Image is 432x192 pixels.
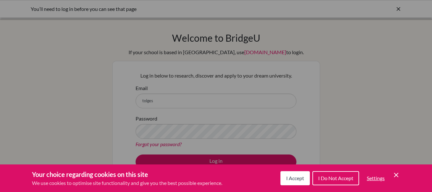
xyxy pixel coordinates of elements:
[286,175,304,181] span: I Accept
[32,179,222,187] p: We use cookies to optimise site functionality and give you the best possible experience.
[280,171,310,185] button: I Accept
[367,175,385,181] span: Settings
[362,172,390,185] button: Settings
[318,175,353,181] span: I Do Not Accept
[32,170,222,179] h3: Your choice regarding cookies on this site
[312,171,359,185] button: I Do Not Accept
[392,171,400,179] button: Save and close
